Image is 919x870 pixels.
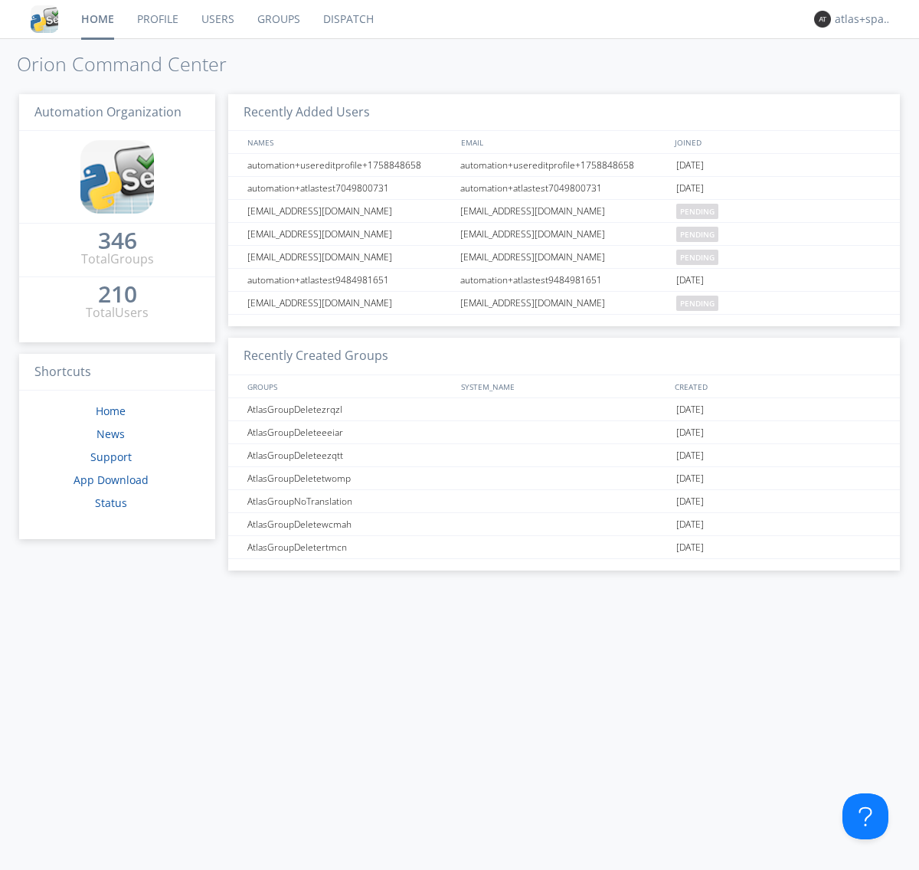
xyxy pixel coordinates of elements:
span: [DATE] [676,177,704,200]
div: 346 [98,233,137,248]
a: [EMAIL_ADDRESS][DOMAIN_NAME][EMAIL_ADDRESS][DOMAIN_NAME]pending [228,223,900,246]
div: AtlasGroupDeleteeeiar [244,421,456,443]
div: atlas+spanish0002 [835,11,892,27]
a: AtlasGroupNoTranslation[DATE] [228,490,900,513]
div: Total Users [86,304,149,322]
a: AtlasGroupDeletewcmah[DATE] [228,513,900,536]
span: [DATE] [676,490,704,513]
img: cddb5a64eb264b2086981ab96f4c1ba7 [80,140,154,214]
div: AtlasGroupDeletertmcn [244,536,456,558]
a: [EMAIL_ADDRESS][DOMAIN_NAME][EMAIL_ADDRESS][DOMAIN_NAME]pending [228,292,900,315]
div: [EMAIL_ADDRESS][DOMAIN_NAME] [244,292,456,314]
div: GROUPS [244,375,453,397]
span: pending [676,250,718,265]
a: Status [95,496,127,510]
span: [DATE] [676,467,704,490]
div: [EMAIL_ADDRESS][DOMAIN_NAME] [456,223,672,245]
a: AtlasGroupDeletezrqzl[DATE] [228,398,900,421]
a: [EMAIL_ADDRESS][DOMAIN_NAME][EMAIL_ADDRESS][DOMAIN_NAME]pending [228,246,900,269]
a: automation+atlastest7049800731automation+atlastest7049800731[DATE] [228,177,900,200]
div: [EMAIL_ADDRESS][DOMAIN_NAME] [244,200,456,222]
div: EMAIL [457,131,671,153]
a: 210 [98,286,137,304]
div: AtlasGroupDeleteezqtt [244,444,456,466]
span: [DATE] [676,444,704,467]
h3: Recently Added Users [228,94,900,132]
div: 210 [98,286,137,302]
div: automation+usereditprofile+1758848658 [456,154,672,176]
a: App Download [74,473,149,487]
span: [DATE] [676,513,704,536]
span: Automation Organization [34,103,182,120]
a: AtlasGroupDeletertmcn[DATE] [228,536,900,559]
span: pending [676,204,718,219]
span: [DATE] [676,398,704,421]
img: cddb5a64eb264b2086981ab96f4c1ba7 [31,5,58,33]
div: [EMAIL_ADDRESS][DOMAIN_NAME] [456,246,672,268]
div: NAMES [244,131,453,153]
a: News [96,427,125,441]
span: [DATE] [676,154,704,177]
iframe: Toggle Customer Support [842,793,888,839]
a: AtlasGroupDeletetwomp[DATE] [228,467,900,490]
a: [EMAIL_ADDRESS][DOMAIN_NAME][EMAIL_ADDRESS][DOMAIN_NAME]pending [228,200,900,223]
a: AtlasGroupDeleteeeiar[DATE] [228,421,900,444]
span: [DATE] [676,421,704,444]
a: Home [96,404,126,418]
div: SYSTEM_NAME [457,375,671,397]
a: Support [90,450,132,464]
span: [DATE] [676,536,704,559]
div: AtlasGroupDeletezrqzl [244,398,456,420]
div: automation+atlastest7049800731 [456,177,672,199]
div: [EMAIL_ADDRESS][DOMAIN_NAME] [456,292,672,314]
span: [DATE] [676,269,704,292]
div: automation+atlastest9484981651 [456,269,672,291]
h3: Shortcuts [19,354,215,391]
div: automation+usereditprofile+1758848658 [244,154,456,176]
a: automation+atlastest9484981651automation+atlastest9484981651[DATE] [228,269,900,292]
div: AtlasGroupDeletewcmah [244,513,456,535]
a: 346 [98,233,137,250]
div: automation+atlastest9484981651 [244,269,456,291]
div: Total Groups [81,250,154,268]
img: 373638.png [814,11,831,28]
div: automation+atlastest7049800731 [244,177,456,199]
span: pending [676,296,718,311]
div: AtlasGroupNoTranslation [244,490,456,512]
h3: Recently Created Groups [228,338,900,375]
div: [EMAIL_ADDRESS][DOMAIN_NAME] [244,246,456,268]
div: [EMAIL_ADDRESS][DOMAIN_NAME] [456,200,672,222]
div: JOINED [671,131,885,153]
div: AtlasGroupDeletetwomp [244,467,456,489]
a: automation+usereditprofile+1758848658automation+usereditprofile+1758848658[DATE] [228,154,900,177]
a: AtlasGroupDeleteezqtt[DATE] [228,444,900,467]
span: pending [676,227,718,242]
div: CREATED [671,375,885,397]
div: [EMAIL_ADDRESS][DOMAIN_NAME] [244,223,456,245]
